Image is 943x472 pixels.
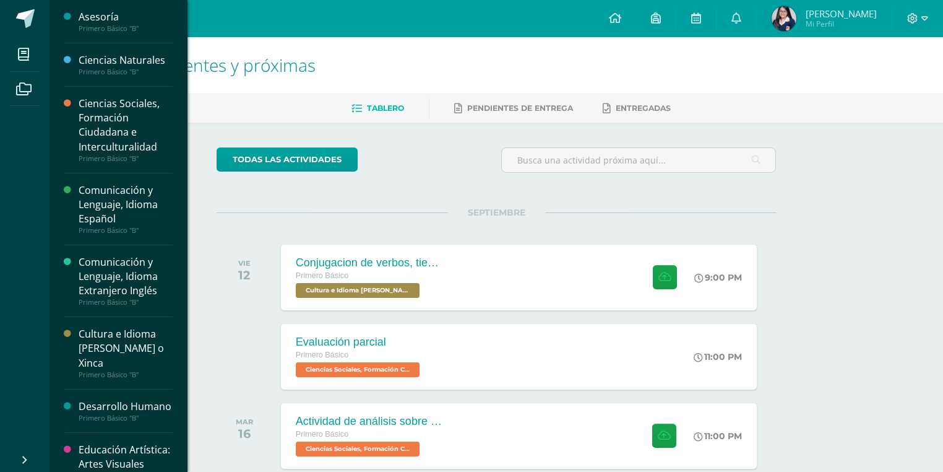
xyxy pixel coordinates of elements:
[296,256,444,269] div: Conjugacion de verbos, tiempo pasado en Kaqchikel
[79,370,173,379] div: Primero Básico "B"
[296,271,348,280] span: Primero Básico
[64,53,316,77] span: Actividades recientes y próximas
[79,24,173,33] div: Primero Básico "B"
[454,98,573,118] a: Pendientes de entrega
[79,97,173,154] div: Ciencias Sociales, Formación Ciudadana e Interculturalidad
[79,414,173,422] div: Primero Básico "B"
[79,10,173,33] a: AsesoríaPrimero Básico "B"
[79,400,173,414] div: Desarrollo Humano
[79,97,173,162] a: Ciencias Sociales, Formación Ciudadana e InterculturalidadPrimero Básico "B"
[296,415,444,428] div: Actividad de análisis sobre Derechos Humanos
[296,283,420,298] span: Cultura e Idioma Maya Garífuna o Xinca 'B'
[502,148,776,172] input: Busca una actividad próxima aquí...
[296,351,348,359] span: Primero Básico
[79,154,173,163] div: Primero Básico "B"
[806,19,877,29] span: Mi Perfil
[79,255,173,307] a: Comunicación y Lenguaje, Idioma Extranjero InglésPrimero Básico "B"
[351,98,404,118] a: Tablero
[694,430,742,442] div: 11:00 PM
[79,68,173,76] div: Primero Básico "B"
[79,298,173,307] div: Primero Básico "B"
[367,103,404,113] span: Tablero
[79,10,173,24] div: Asesoría
[79,327,173,370] div: Cultura e Idioma [PERSON_NAME] o Xinca
[79,183,173,226] div: Comunicación y Lenguaje, Idioma Español
[448,207,545,218] span: SEPTIEMBRE
[79,53,173,68] div: Ciencias Naturales
[616,103,671,113] span: Entregadas
[296,442,420,457] span: Ciencias Sociales, Formación Ciudadana e Interculturalidad 'B'
[79,400,173,422] a: Desarrollo HumanoPrimero Básico "B"
[296,362,420,377] span: Ciencias Sociales, Formación Ciudadana e Interculturalidad 'B'
[296,430,348,439] span: Primero Básico
[806,7,877,20] span: [PERSON_NAME]
[79,53,173,76] a: Ciencias NaturalesPrimero Básico "B"
[236,417,253,426] div: MAR
[603,98,671,118] a: Entregadas
[236,426,253,441] div: 16
[79,443,173,471] div: Educación Artística: Artes Visuales
[694,272,742,283] div: 9:00 PM
[238,268,251,282] div: 12
[217,147,358,172] a: todas las Actividades
[772,6,796,31] img: 393de93c8a89279b17f83f408801ebc0.png
[79,255,173,298] div: Comunicación y Lenguaje, Idioma Extranjero Inglés
[467,103,573,113] span: Pendientes de entrega
[238,259,251,268] div: VIE
[694,351,742,362] div: 11:00 PM
[79,327,173,378] a: Cultura e Idioma [PERSON_NAME] o XincaPrimero Básico "B"
[79,183,173,235] a: Comunicación y Lenguaje, Idioma EspañolPrimero Básico "B"
[296,336,423,349] div: Evaluación parcial
[79,226,173,235] div: Primero Básico "B"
